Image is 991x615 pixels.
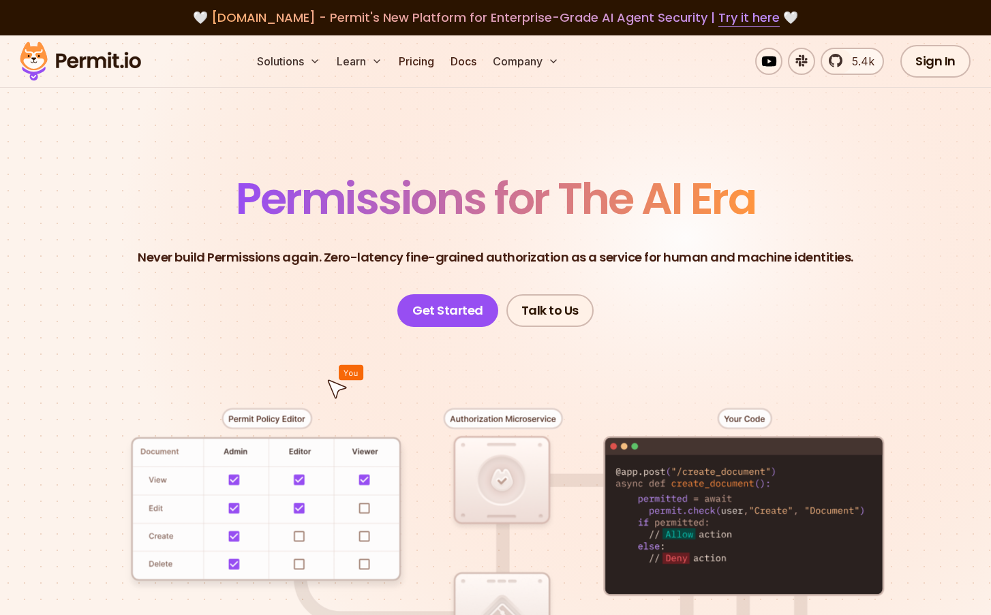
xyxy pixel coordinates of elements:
[393,48,440,75] a: Pricing
[331,48,388,75] button: Learn
[487,48,564,75] button: Company
[506,294,594,327] a: Talk to Us
[236,168,755,229] span: Permissions for The AI Era
[844,53,874,69] span: 5.4k
[718,9,780,27] a: Try it here
[821,48,884,75] a: 5.4k
[33,8,958,27] div: 🤍 🤍
[397,294,498,327] a: Get Started
[900,45,971,78] a: Sign In
[138,248,853,267] p: Never build Permissions again. Zero-latency fine-grained authorization as a service for human and...
[14,38,147,84] img: Permit logo
[211,9,780,26] span: [DOMAIN_NAME] - Permit's New Platform for Enterprise-Grade AI Agent Security |
[251,48,326,75] button: Solutions
[445,48,482,75] a: Docs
